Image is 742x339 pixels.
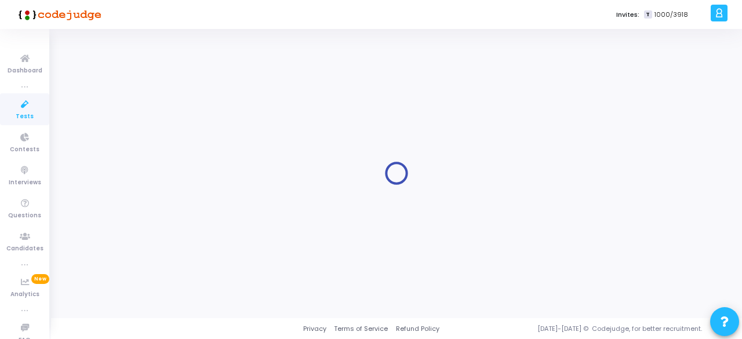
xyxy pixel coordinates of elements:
[616,10,639,20] label: Invites:
[9,178,41,188] span: Interviews
[654,10,688,20] span: 1000/3918
[396,324,439,334] a: Refund Policy
[14,3,101,26] img: logo
[6,244,43,254] span: Candidates
[16,112,34,122] span: Tests
[10,290,39,300] span: Analytics
[303,324,326,334] a: Privacy
[644,10,652,19] span: T
[8,211,41,221] span: Questions
[31,274,49,284] span: New
[8,66,42,76] span: Dashboard
[334,324,388,334] a: Terms of Service
[10,145,39,155] span: Contests
[439,324,728,334] div: [DATE]-[DATE] © Codejudge, for better recruitment.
